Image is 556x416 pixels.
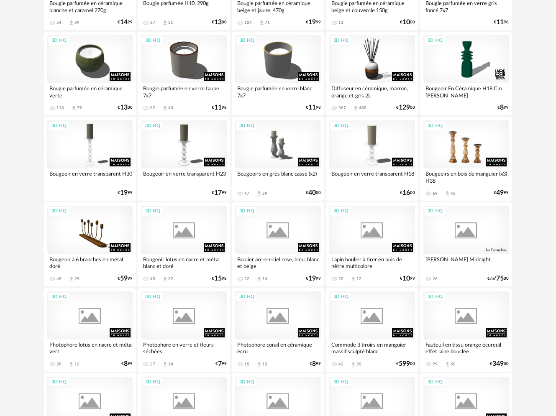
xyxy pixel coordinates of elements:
[44,288,136,372] a: 3D HQ Photophore lotus en nacre et métal vert 28 Download icon 16 €899
[214,20,222,25] span: 13
[326,32,418,115] a: 3D HQ Diffuseur en céramique, marron, orange et gris 2L 567 Download icon 480 €12900
[350,276,356,282] span: Download icon
[168,105,173,110] div: 40
[118,105,133,110] div: € 00
[47,83,133,100] div: Bougie parfumée en céramique verte
[48,206,70,217] div: 3D HQ
[150,105,155,110] div: 62
[212,190,227,196] div: € 99
[402,276,410,281] span: 10
[402,190,410,196] span: 16
[47,339,133,356] div: Photophore lotus en nacre et métal vert
[424,206,446,217] div: 3D HQ
[138,202,230,286] a: 3D HQ Bougeoir lotus en nacre et métal blanc et doré 45 Download icon 32 €1598
[56,276,61,281] div: 48
[492,361,504,367] span: 349
[490,361,509,367] div: € 00
[262,276,267,281] div: 14
[232,117,324,201] a: 3D HQ Bougeoirs en grès blanc cassé (x2) 47 Download icon 29 €4000
[162,20,168,26] span: Download icon
[44,32,136,115] a: 3D HQ Bougie parfumée en céramique verte 113 Download icon 79 €1300
[168,362,173,367] div: 18
[356,362,361,367] div: 20
[256,276,262,282] span: Download icon
[500,105,504,110] span: 8
[235,83,321,100] div: Bougie parfumée en verre blanc 7x7
[423,83,509,100] div: Bougeoir En Céramique H18 Cm [PERSON_NAME]
[212,105,227,110] div: € 98
[118,20,133,25] div: € 99
[68,276,74,282] span: Download icon
[399,361,410,367] span: 599
[141,292,164,302] div: 3D HQ
[338,20,343,25] div: 11
[326,288,418,372] a: 3D HQ Commode 3 tiroirs en manguier massif sculpté blanc 42 Download icon 20 €59900
[329,254,415,271] div: Lapin boulier à tirer en bois de hêtre multicolore
[68,20,74,26] span: Download icon
[338,276,343,281] div: 20
[118,276,133,281] div: € 99
[338,105,346,110] div: 567
[399,105,410,110] span: 129
[306,20,321,25] div: € 99
[444,190,451,197] span: Download icon
[350,361,356,368] span: Download icon
[56,105,64,110] div: 113
[232,32,324,115] a: 3D HQ Bougie parfumée en verre blanc 7x7 €1198
[141,168,227,185] div: Bougeoir en verre transparent H23
[420,202,512,286] a: 3D HQ [PERSON_NAME] Midnight 26 €/m²7500
[308,105,316,110] span: 11
[424,36,446,46] div: 3D HQ
[74,20,79,25] div: 39
[236,292,258,302] div: 3D HQ
[359,105,366,110] div: 480
[356,276,361,281] div: 12
[236,377,258,388] div: 3D HQ
[330,121,352,131] div: 3D HQ
[162,361,168,368] span: Download icon
[496,190,504,196] span: 49
[420,288,512,372] a: 3D HQ Fauteuil en tissu orange écureuil effet laine bouclée 99 Download icon 58 €34900
[330,206,352,217] div: 3D HQ
[262,191,267,196] div: 29
[496,276,504,281] span: 75
[487,276,509,281] div: €/m² 00
[433,191,438,196] div: 69
[44,202,136,286] a: 3D HQ Bougeoir à 6 branches en métal doré 48 Download icon 29 €5999
[141,339,227,356] div: Photophore en verre et fleurs séchées
[138,117,230,201] a: 3D HQ Bougeoir en verre transparent H23 €1799
[74,362,79,367] div: 16
[162,105,168,111] span: Download icon
[121,361,133,367] div: € 99
[259,20,265,26] span: Download icon
[44,117,136,201] a: 3D HQ Bougeoir en verre transparent H30 €1999
[150,276,155,281] div: 45
[48,292,70,302] div: 3D HQ
[56,362,61,367] div: 28
[218,361,222,367] span: 7
[400,20,415,25] div: € 00
[306,276,321,281] div: € 99
[326,202,418,286] a: 3D HQ Lapin boulier à tirer en bois de hêtre multicolore 20 Download icon 12 €1099
[423,254,509,271] div: [PERSON_NAME] Midnight
[150,362,155,367] div: 27
[48,36,70,46] div: 3D HQ
[423,168,509,185] div: Bougeoirs en bois de manguier (x3) H38
[400,190,415,196] div: € 00
[433,362,438,367] div: 99
[326,117,418,201] a: 3D HQ Bougeoir en verre transparent H18 €1600
[256,361,262,368] span: Download icon
[77,105,82,110] div: 79
[235,339,321,356] div: Photophore corail en céramique écru
[47,168,133,185] div: Bougeoir en verre transparent H30
[120,105,128,110] span: 13
[396,361,415,367] div: € 00
[236,36,258,46] div: 3D HQ
[141,206,164,217] div: 3D HQ
[308,190,316,196] span: 40
[244,362,249,367] div: 15
[423,339,509,356] div: Fauteuil en tissu orange écureuil effet laine bouclée
[308,20,316,25] span: 19
[396,105,415,110] div: € 00
[330,292,352,302] div: 3D HQ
